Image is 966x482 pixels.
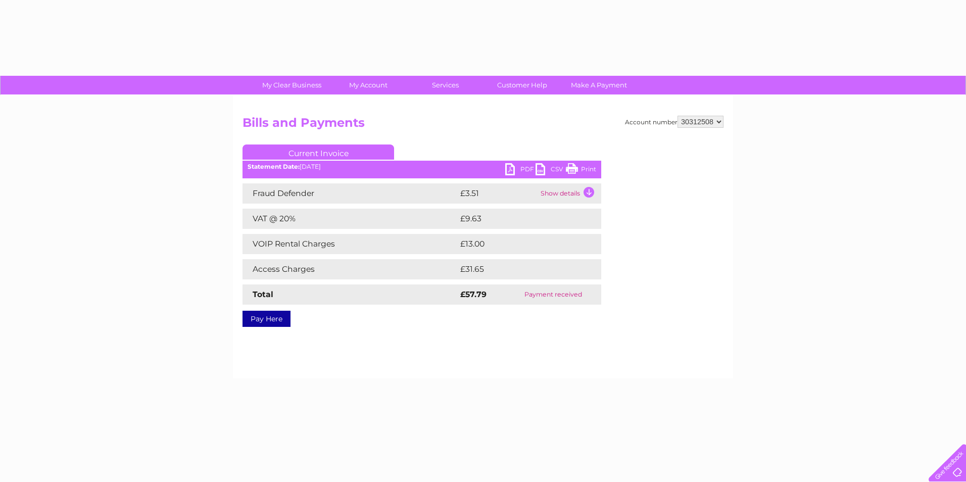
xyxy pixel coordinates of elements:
[253,290,273,299] strong: Total
[327,76,410,94] a: My Account
[566,163,596,178] a: Print
[538,183,601,204] td: Show details
[458,183,538,204] td: £3.51
[458,259,580,279] td: £31.65
[243,163,601,170] div: [DATE]
[243,259,458,279] td: Access Charges
[460,290,487,299] strong: £57.79
[248,163,300,170] b: Statement Date:
[243,311,291,327] a: Pay Here
[243,144,394,160] a: Current Invoice
[243,234,458,254] td: VOIP Rental Charges
[243,209,458,229] td: VAT @ 20%
[458,234,580,254] td: £13.00
[243,183,458,204] td: Fraud Defender
[458,209,578,229] td: £9.63
[250,76,333,94] a: My Clear Business
[536,163,566,178] a: CSV
[404,76,487,94] a: Services
[506,284,601,305] td: Payment received
[480,76,564,94] a: Customer Help
[505,163,536,178] a: PDF
[243,116,723,135] h2: Bills and Payments
[557,76,641,94] a: Make A Payment
[625,116,723,128] div: Account number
